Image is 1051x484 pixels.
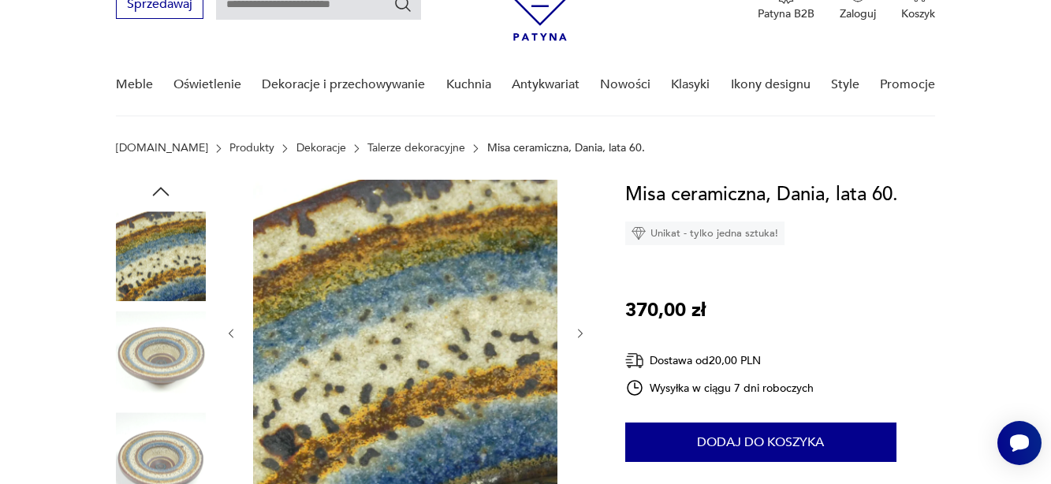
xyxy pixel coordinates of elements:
[625,351,814,370] div: Dostawa od 20,00 PLN
[632,226,646,240] img: Ikona diamentu
[625,378,814,397] div: Wysyłka w ciągu 7 dni roboczych
[487,142,645,155] p: Misa ceramiczna, Dania, lata 60.
[116,211,206,301] img: Zdjęcie produktu Misa ceramiczna, Dania, lata 60.
[880,54,935,115] a: Promocje
[625,180,898,210] h1: Misa ceramiczna, Dania, lata 60.
[116,312,206,402] img: Zdjęcie produktu Misa ceramiczna, Dania, lata 60.
[671,54,710,115] a: Klasyki
[116,142,208,155] a: [DOMAIN_NAME]
[758,6,814,21] p: Patyna B2B
[625,222,785,245] div: Unikat - tylko jedna sztuka!
[997,421,1042,465] iframe: Smartsupp widget button
[262,54,425,115] a: Dekoracje i przechowywanie
[600,54,650,115] a: Nowości
[446,54,491,115] a: Kuchnia
[296,142,346,155] a: Dekoracje
[731,54,811,115] a: Ikony designu
[512,54,580,115] a: Antykwariat
[625,351,644,370] img: Ikona dostawy
[625,423,896,462] button: Dodaj do koszyka
[840,6,876,21] p: Zaloguj
[173,54,241,115] a: Oświetlenie
[625,296,706,326] p: 370,00 zł
[116,54,153,115] a: Meble
[831,54,859,115] a: Style
[253,180,557,484] img: Zdjęcie produktu Misa ceramiczna, Dania, lata 60.
[901,6,935,21] p: Koszyk
[367,142,465,155] a: Talerze dekoracyjne
[229,142,274,155] a: Produkty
